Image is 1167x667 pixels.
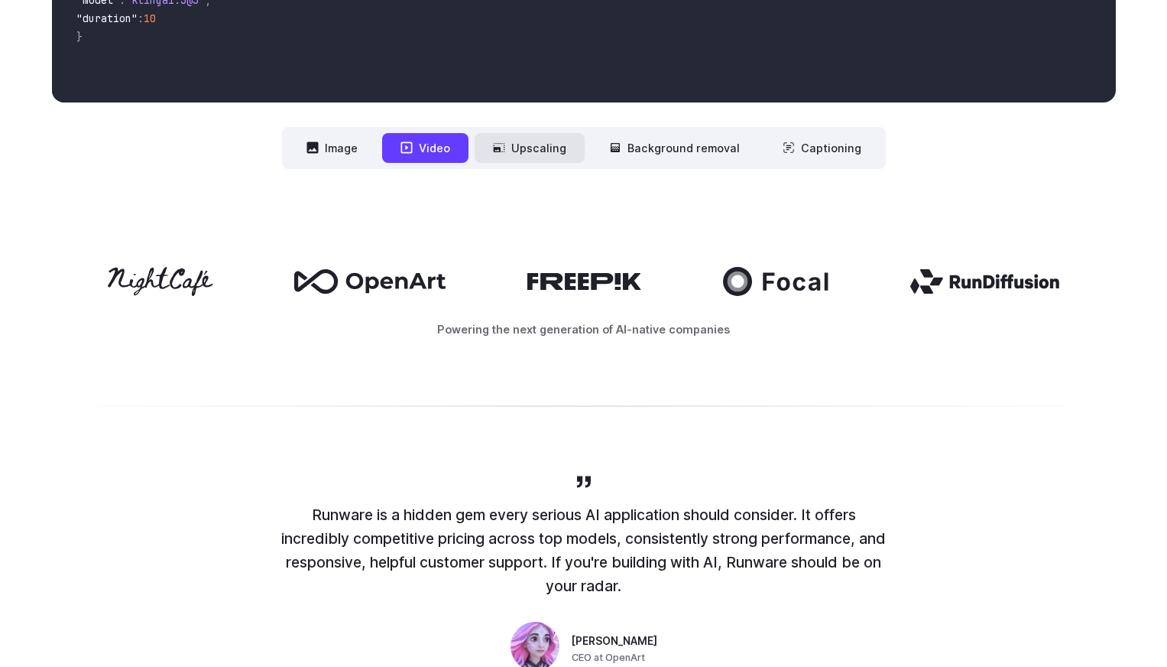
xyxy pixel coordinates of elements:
[76,11,138,25] span: "duration"
[288,133,376,163] button: Image
[138,11,144,25] span: :
[76,30,83,44] span: }
[572,633,657,650] span: [PERSON_NAME]
[52,320,1116,338] p: Powering the next generation of AI-native companies
[764,133,880,163] button: Captioning
[591,133,758,163] button: Background removal
[144,11,156,25] span: 10
[278,503,890,597] p: Runware is a hidden gem every serious AI application should consider. It offers incredibly compet...
[382,133,468,163] button: Video
[572,650,645,665] span: CEO at OpenArt
[475,133,585,163] button: Upscaling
